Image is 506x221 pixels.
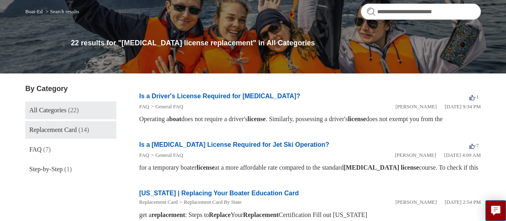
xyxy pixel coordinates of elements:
div: Operating a does not require a driver's . Similarly, possessing a driver's does not exempt you fr... [139,114,481,124]
li: Replacement Card By State [178,198,241,206]
a: Replacement Card (14) [25,121,116,139]
a: Replacement Card By State [184,199,242,205]
a: Is a [MEDICAL_DATA] License Required for Jet Ski Operation? [139,141,329,148]
span: All Categories [29,107,66,114]
time: 03/16/2022, 21:34 [444,103,480,109]
span: (22) [68,107,79,114]
em: Replace [209,211,230,218]
h1: 22 results for "[MEDICAL_DATA] license replacement" in All Categories [71,38,481,49]
span: Step-by-Step [29,166,63,172]
a: General FAQ [155,152,183,158]
div: for a temporary boater at a more affordable rate compared to the standard course. To check if this [139,163,481,172]
em: replacement [152,211,185,218]
em: Replacement [243,211,279,218]
em: license [248,116,266,122]
li: [PERSON_NAME] [395,103,436,111]
span: FAQ [29,146,42,153]
span: (1) [64,166,72,172]
a: FAQ [139,152,149,158]
a: FAQ (7) [25,141,116,158]
li: General FAQ [149,103,183,111]
a: Boat-Ed [25,8,42,14]
span: (14) [78,126,89,133]
li: Replacement Card [139,198,178,206]
h3: By Category [25,83,116,94]
em: license [401,164,419,171]
li: General FAQ [149,151,183,159]
li: Search results [44,8,79,14]
a: Replacement Card [139,199,178,205]
input: Search [361,4,481,20]
em: license [348,116,366,122]
em: boat [169,116,181,122]
li: FAQ [139,151,149,159]
a: FAQ [139,103,149,109]
li: [PERSON_NAME] [395,151,436,159]
span: -1 [469,94,479,100]
em: [MEDICAL_DATA] [344,164,399,171]
button: Live chat [485,200,506,221]
li: [PERSON_NAME] [395,198,436,206]
time: 03/16/2022, 04:09 [444,152,481,158]
li: FAQ [139,103,149,111]
span: Replacement Card [29,126,77,133]
span: -7 [469,142,479,148]
a: [US_STATE] | Replacing Your Boater Education Card [139,190,299,197]
a: General FAQ [155,103,183,109]
a: Step-by-Step (1) [25,160,116,178]
li: Boat-Ed [25,8,44,14]
a: All Categories (22) [25,101,116,119]
time: 05/22/2024, 14:54 [444,199,480,205]
span: (7) [43,146,51,153]
em: license [196,164,214,171]
a: Is a Driver's License Required for [MEDICAL_DATA]? [139,93,300,99]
